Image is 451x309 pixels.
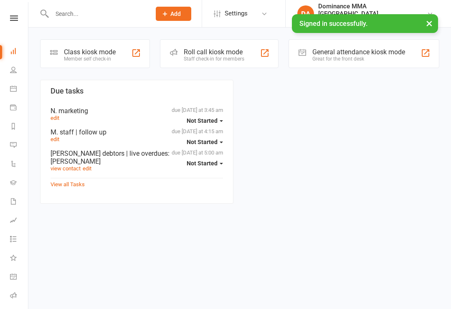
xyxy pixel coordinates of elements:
button: Add [156,7,191,21]
button: × [422,14,437,32]
a: view contact [51,165,81,172]
button: Not Started [187,134,223,149]
a: What's New [10,249,29,268]
a: Calendar [10,80,29,99]
div: DA [297,5,314,22]
span: Add [170,10,181,17]
div: Great for the front desk [312,56,405,62]
a: edit [51,136,59,142]
input: Search... [49,8,145,20]
a: Reports [10,118,29,137]
a: edit [83,165,91,172]
div: Class kiosk mode [64,48,116,56]
a: Payments [10,99,29,118]
div: Roll call kiosk mode [184,48,244,56]
a: People [10,61,29,80]
span: Settings [225,4,248,23]
a: Assessments [10,212,29,230]
span: Not Started [187,117,218,124]
a: Dashboard [10,43,29,61]
div: M. staff | follow up [51,128,223,136]
span: Not Started [187,139,218,145]
button: Not Started [187,113,223,128]
a: edit [51,115,59,121]
a: General attendance kiosk mode [10,268,29,287]
div: [PERSON_NAME] debtors | live overdues [51,149,223,165]
div: Dominance MMA [GEOGRAPHIC_DATA] [318,3,427,18]
span: : [PERSON_NAME] [51,149,170,165]
a: Roll call kiosk mode [10,287,29,306]
span: Signed in successfully. [299,20,367,28]
a: View all Tasks [51,181,85,187]
h3: Due tasks [51,87,223,95]
div: N. marketing [51,107,223,115]
div: Staff check-in for members [184,56,244,62]
div: General attendance kiosk mode [312,48,405,56]
span: Not Started [187,160,218,167]
div: Member self check-in [64,56,116,62]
